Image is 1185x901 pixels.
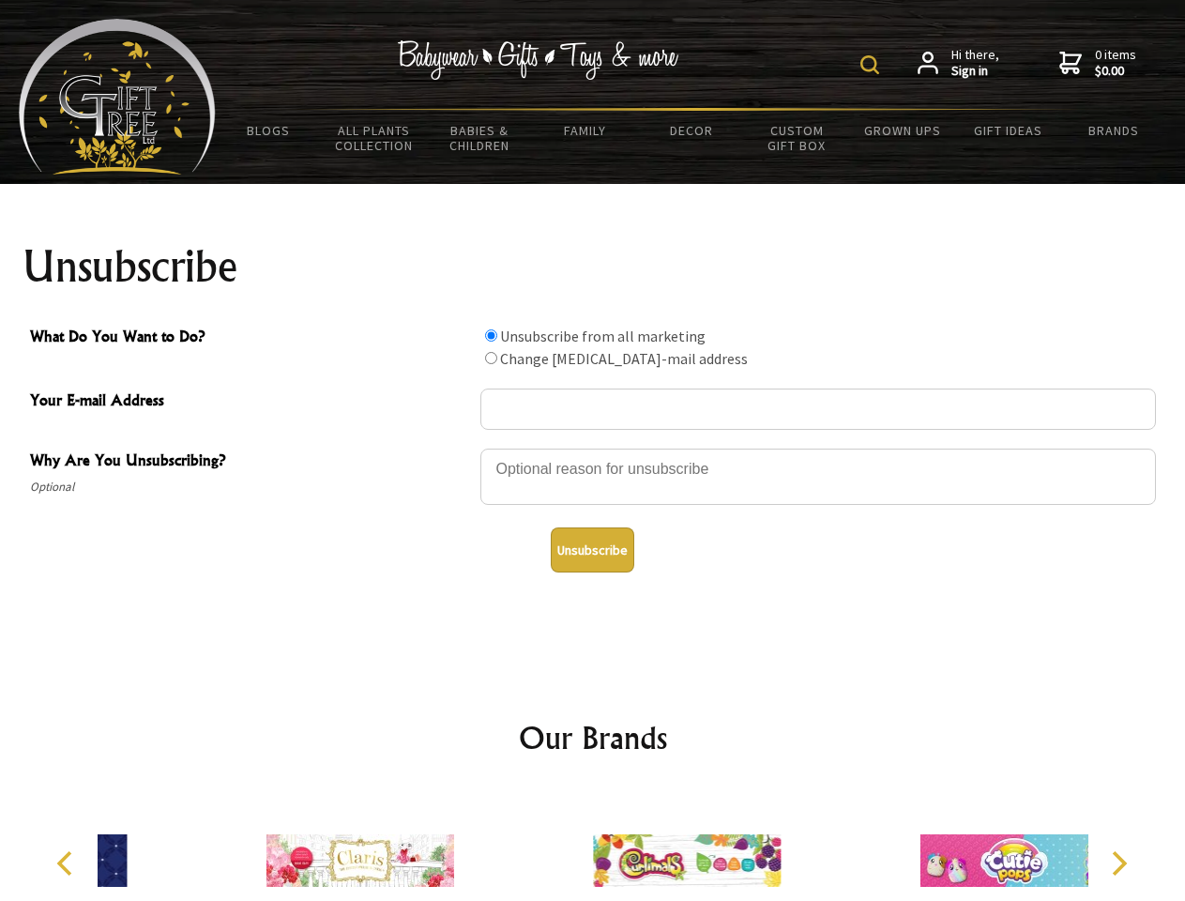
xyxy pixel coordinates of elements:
[1098,843,1139,884] button: Next
[485,329,497,342] input: What Do You Want to Do?
[480,449,1156,505] textarea: Why Are You Unsubscribing?
[1095,46,1136,80] span: 0 items
[38,715,1148,760] h2: Our Brands
[533,111,639,150] a: Family
[955,111,1061,150] a: Gift Ideas
[322,111,428,165] a: All Plants Collection
[30,449,471,476] span: Why Are You Unsubscribing?
[1061,111,1167,150] a: Brands
[216,111,322,150] a: BLOGS
[500,327,706,345] label: Unsubscribe from all marketing
[918,47,999,80] a: Hi there,Sign in
[500,349,748,368] label: Change [MEDICAL_DATA]-mail address
[30,476,471,498] span: Optional
[480,389,1156,430] input: Your E-mail Address
[1059,47,1136,80] a: 0 items$0.00
[744,111,850,165] a: Custom Gift Box
[30,325,471,352] span: What Do You Want to Do?
[551,527,634,573] button: Unsubscribe
[849,111,955,150] a: Grown Ups
[30,389,471,416] span: Your E-mail Address
[398,40,679,80] img: Babywear - Gifts - Toys & more
[860,55,879,74] img: product search
[485,352,497,364] input: What Do You Want to Do?
[951,47,999,80] span: Hi there,
[638,111,744,150] a: Decor
[19,19,216,175] img: Babyware - Gifts - Toys and more...
[427,111,533,165] a: Babies & Children
[1095,63,1136,80] strong: $0.00
[951,63,999,80] strong: Sign in
[47,843,88,884] button: Previous
[23,244,1163,289] h1: Unsubscribe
